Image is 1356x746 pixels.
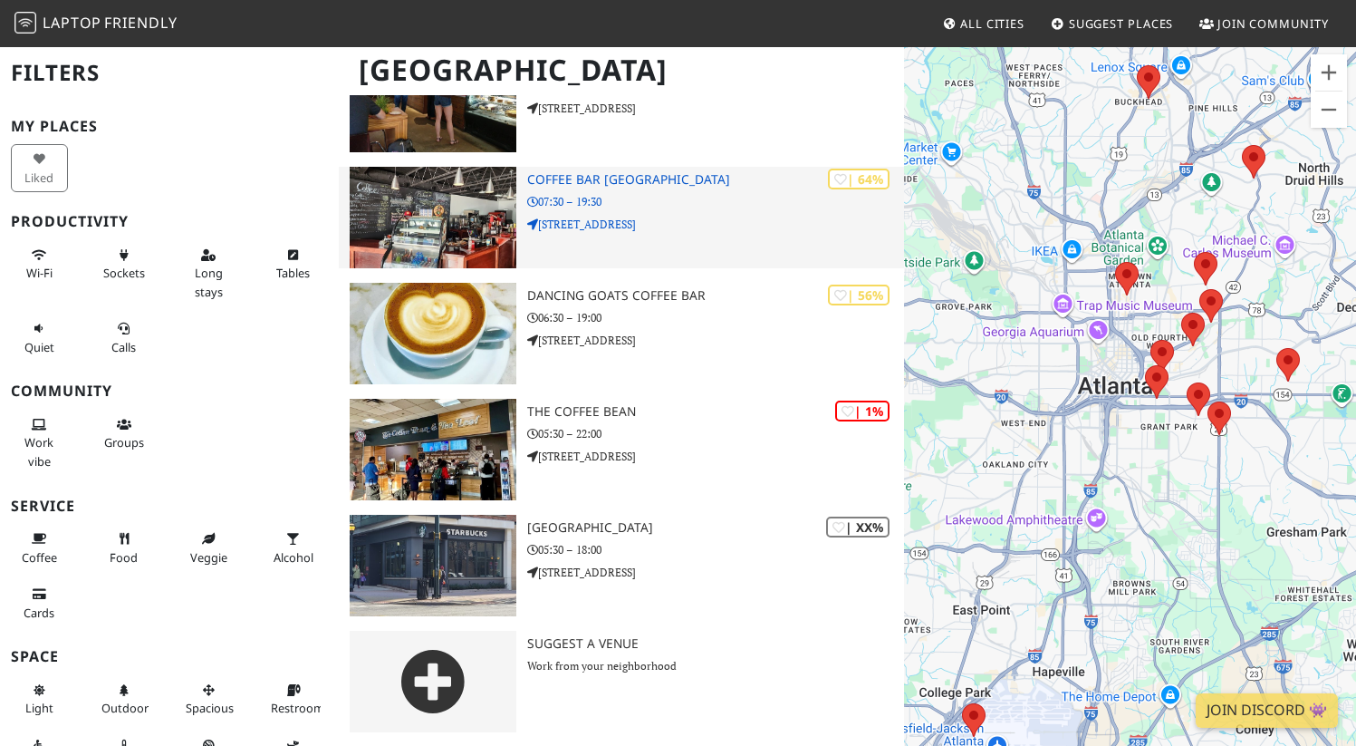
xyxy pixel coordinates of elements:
[350,399,516,500] img: The Coffee Bean
[11,524,68,572] button: Coffee
[274,549,313,566] span: Alcohol
[835,401,890,421] div: | 1%
[1069,15,1174,32] span: Suggest Places
[350,283,516,384] img: Dancing Goats Coffee Bar
[24,339,54,355] span: Quiet
[350,631,516,732] img: gray-place-d2bdb4477600e061c01bd816cc0f2ef0cfcb1ca9e3ad78868dd16fb2af073a21.png
[339,167,904,268] a: Coffee Bar Atlanta | 64% Coffee Bar [GEOGRAPHIC_DATA] 07:30 – 19:30 [STREET_ADDRESS]
[11,498,328,515] h3: Service
[11,410,68,476] button: Work vibe
[527,425,904,442] p: 05:30 – 22:00
[527,288,904,304] h3: Dancing Goats Coffee Bar
[276,265,310,281] span: Work-friendly tables
[527,309,904,326] p: 06:30 – 19:00
[339,399,904,500] a: The Coffee Bean | 1% The Coffee Bean 05:30 – 22:00 [STREET_ADDRESS]
[527,448,904,465] p: [STREET_ADDRESS]
[935,7,1032,40] a: All Cities
[11,213,328,230] h3: Productivity
[96,240,153,288] button: Sockets
[11,45,328,101] h2: Filters
[14,12,36,34] img: LaptopFriendly
[103,265,145,281] span: Power sockets
[111,339,136,355] span: Video/audio calls
[344,45,900,95] h1: [GEOGRAPHIC_DATA]
[14,8,178,40] a: LaptopFriendly LaptopFriendly
[180,240,237,306] button: Long stays
[11,240,68,288] button: Wi-Fi
[339,631,904,732] a: Suggest a Venue Work from your neighborhood
[101,700,149,716] span: Outdoor area
[265,524,322,572] button: Alcohol
[11,314,68,362] button: Quiet
[96,675,153,723] button: Outdoor
[104,13,177,33] span: Friendly
[104,434,144,451] span: Group tables
[1043,7,1181,40] a: Suggest Places
[22,549,57,566] span: Coffee
[265,240,322,288] button: Tables
[96,314,153,362] button: Calls
[110,549,138,566] span: Food
[11,383,328,400] h3: Community
[527,520,904,536] h3: [GEOGRAPHIC_DATA]
[180,524,237,572] button: Veggie
[527,172,904,188] h3: Coffee Bar [GEOGRAPHIC_DATA]
[96,524,153,572] button: Food
[826,517,890,538] div: | XX%
[195,265,223,299] span: Long stays
[180,675,237,723] button: Spacious
[24,605,54,621] span: Credit cards
[339,515,904,616] a: Starbucks Reserve | XX% [GEOGRAPHIC_DATA] 05:30 – 18:00 [STREET_ADDRESS]
[828,285,890,305] div: | 56%
[43,13,101,33] span: Laptop
[828,169,890,189] div: | 64%
[527,636,904,652] h3: Suggest a Venue
[11,579,68,627] button: Cards
[527,657,904,674] p: Work from your neighborhood
[1192,7,1336,40] a: Join Community
[25,700,53,716] span: Natural light
[960,15,1024,32] span: All Cities
[11,675,68,723] button: Light
[271,700,324,716] span: Restroom
[1217,15,1329,32] span: Join Community
[350,167,516,268] img: Coffee Bar Atlanta
[1311,92,1347,128] button: Zoom out
[527,216,904,233] p: [STREET_ADDRESS]
[527,193,904,210] p: 07:30 – 19:30
[96,410,153,458] button: Groups
[11,648,328,665] h3: Space
[527,541,904,558] p: 05:30 – 18:00
[190,549,227,566] span: Veggie
[527,564,904,581] p: [STREET_ADDRESS]
[24,434,53,469] span: People working
[1311,54,1347,91] button: Zoom in
[350,515,516,616] img: Starbucks Reserve
[339,283,904,384] a: Dancing Goats Coffee Bar | 56% Dancing Goats Coffee Bar 06:30 – 19:00 [STREET_ADDRESS]
[26,265,53,281] span: Stable Wi-Fi
[186,700,234,716] span: Spacious
[527,332,904,349] p: [STREET_ADDRESS]
[11,118,328,135] h3: My Places
[527,404,904,420] h3: The Coffee Bean
[265,675,322,723] button: Restroom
